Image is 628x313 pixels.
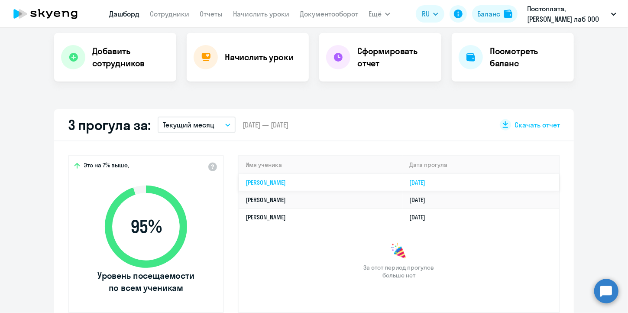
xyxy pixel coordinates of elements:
h4: Начислить уроки [225,51,294,63]
button: Постоплата, [PERSON_NAME] лаб ООО [523,3,621,24]
p: Постоплата, [PERSON_NAME] лаб ООО [527,3,608,24]
a: [DATE] [410,196,433,204]
img: balance [504,10,512,18]
div: Баланс [477,9,500,19]
a: Отчеты [200,10,223,18]
span: За этот период прогулов больше нет [363,264,435,279]
a: Начислить уроки [233,10,289,18]
button: Ещё [369,5,390,23]
th: Дата прогула [403,156,559,174]
a: [PERSON_NAME] [246,196,286,204]
a: Дашборд [109,10,139,18]
th: Имя ученика [239,156,403,174]
span: 95 % [96,216,196,237]
h2: 3 прогула за: [68,116,151,134]
span: RU [422,9,430,19]
a: [DATE] [410,213,433,221]
span: Это на 7% выше, [84,161,129,172]
span: Скачать отчет [515,120,560,130]
a: Сотрудники [150,10,189,18]
span: Ещё [369,9,382,19]
button: RU [416,5,444,23]
button: Текущий месяц [158,117,236,133]
h4: Добавить сотрудников [92,45,169,69]
span: Уровень посещаемости по всем ученикам [96,270,196,294]
span: [DATE] — [DATE] [243,120,288,130]
h4: Посмотреть баланс [490,45,567,69]
h4: Сформировать отчет [357,45,434,69]
a: [PERSON_NAME] [246,213,286,221]
img: congrats [390,243,408,260]
a: Документооборот [300,10,358,18]
p: Текущий месяц [163,120,214,130]
a: [DATE] [410,179,433,186]
button: Балансbalance [472,5,518,23]
a: [PERSON_NAME] [246,179,286,186]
